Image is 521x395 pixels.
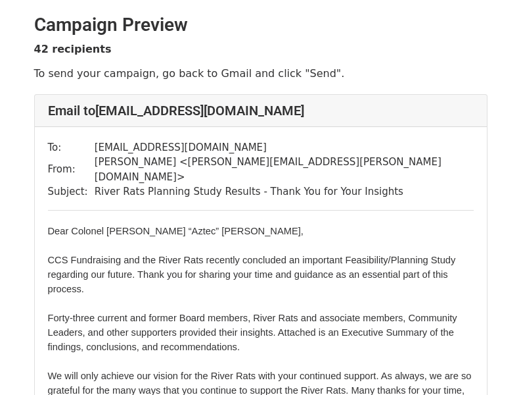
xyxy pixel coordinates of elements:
[34,43,112,55] strong: 42 recipients
[95,155,474,184] td: [PERSON_NAME] < [PERSON_NAME][EMAIL_ADDRESS][PERSON_NAME][DOMAIN_NAME] >
[95,184,474,199] td: River Rats Planning Study Results - Thank You for Your Insights
[48,184,95,199] td: Subject:
[455,332,521,395] iframe: Chat Widget
[95,140,474,155] td: [EMAIL_ADDRESS][DOMAIN_NAME]
[48,140,95,155] td: To:
[34,14,487,36] h2: Campaign Preview
[48,103,474,118] h4: Email to [EMAIL_ADDRESS][DOMAIN_NAME]
[48,155,95,184] td: From:
[48,226,304,236] span: Dear Colonel [PERSON_NAME] “Aztec” [PERSON_NAME],
[34,66,487,80] p: To send your campaign, go back to Gmail and click "Send".
[48,255,456,294] span: CCS Fundraising and the River Rats recently concluded an important Feasibility/Planning Study reg...
[48,313,457,352] span: Forty-three current and former Board members, River Rats and associate members, Community Leaders...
